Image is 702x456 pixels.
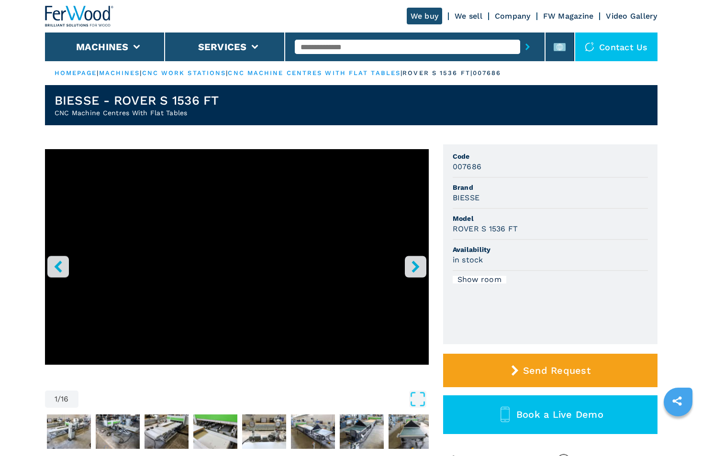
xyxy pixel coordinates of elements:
[443,395,657,434] button: Book a Live Demo
[145,414,189,449] img: 19155e5a3eb18a70fbe1f6fc16104c03
[665,389,689,413] a: sharethis
[289,413,337,451] button: Go to Slide 7
[45,149,429,365] iframe: Centro di lavoro con piano NESTING in azione - BIESSE ROVER S 1536 FT - Ferwoodgroup - 007686
[45,149,429,381] div: Go to Slide 1
[443,354,657,387] button: Send Request
[96,414,140,449] img: d22ce690a94a7431bfb058200925a79e
[45,6,114,27] img: Ferwood
[389,414,433,449] img: c633612ea4c8d79285941e2e6bc3a7ce
[198,41,247,53] button: Services
[45,413,429,451] nav: Thumbnail Navigation
[97,69,99,76] span: |
[453,183,648,192] span: Brand
[453,214,648,223] span: Model
[55,69,97,76] a: HOMEPAGE
[99,69,140,76] a: machines
[402,69,473,77] p: rover s 1536 ft |
[516,409,603,420] span: Book a Live Demo
[453,223,518,234] h3: ROVER S 1536 FT
[453,161,482,172] h3: 007686
[520,36,535,58] button: submit-button
[55,93,219,108] h1: BIESSE - ROVER S 1536 FT
[45,413,93,451] button: Go to Slide 2
[228,69,401,76] a: cnc machine centres with flat tables
[55,395,57,403] span: 1
[338,413,386,451] button: Go to Slide 8
[55,108,219,118] h2: CNC Machine Centres With Flat Tables
[453,245,648,254] span: Availability
[453,254,483,265] h3: in stock
[523,365,591,376] span: Send Request
[140,69,142,76] span: |
[495,11,531,21] a: Company
[142,69,226,76] a: cnc work stations
[405,256,426,277] button: right-button
[47,256,69,277] button: left-button
[575,33,657,61] div: Contact us
[606,11,657,21] a: Video Gallery
[453,276,506,283] div: Show room
[191,413,239,451] button: Go to Slide 5
[340,414,384,449] img: 04eaf8bf6f31e54b482eb040753d58cf
[240,413,288,451] button: Go to Slide 6
[193,414,237,449] img: 0ee6d1d45bc17f34630408262eb6f1d5
[226,69,228,76] span: |
[661,413,695,449] iframe: Chat
[94,413,142,451] button: Go to Slide 3
[61,395,69,403] span: 16
[455,11,482,21] a: We sell
[473,69,501,77] p: 007686
[291,414,335,449] img: ca30ed6ad67423e4e2ecf8e77a8f4af8
[57,395,61,403] span: /
[76,41,129,53] button: Machines
[543,11,594,21] a: FW Magazine
[81,391,426,408] button: Open Fullscreen
[387,413,435,451] button: Go to Slide 9
[143,413,190,451] button: Go to Slide 4
[585,42,594,52] img: Contact us
[453,192,480,203] h3: BIESSE
[407,8,443,24] a: We buy
[401,69,402,76] span: |
[242,414,286,449] img: 4f6aafc3a979820db306ab798198079e
[47,414,91,449] img: 93361405106467ef28d085bb5067a413
[453,152,648,161] span: Code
